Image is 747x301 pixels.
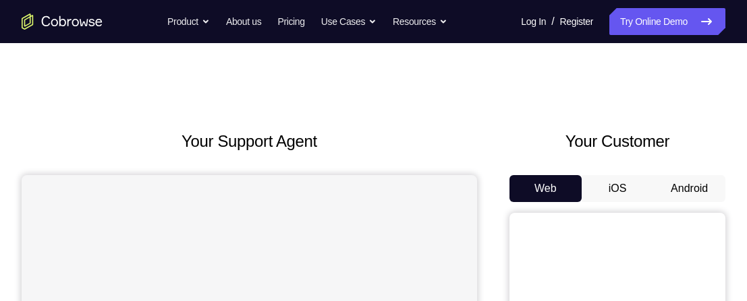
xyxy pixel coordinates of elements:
h2: Your Support Agent [22,129,477,154]
button: Android [653,175,725,202]
a: Pricing [277,8,304,35]
a: Go to the home page [22,13,103,30]
a: About us [226,8,261,35]
button: Product [167,8,210,35]
button: Resources [393,8,447,35]
button: Web [509,175,582,202]
h2: Your Customer [509,129,725,154]
a: Register [560,8,593,35]
span: / [551,13,554,30]
a: Log In [521,8,546,35]
button: Use Cases [321,8,377,35]
a: Try Online Demo [609,8,725,35]
button: iOS [582,175,654,202]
